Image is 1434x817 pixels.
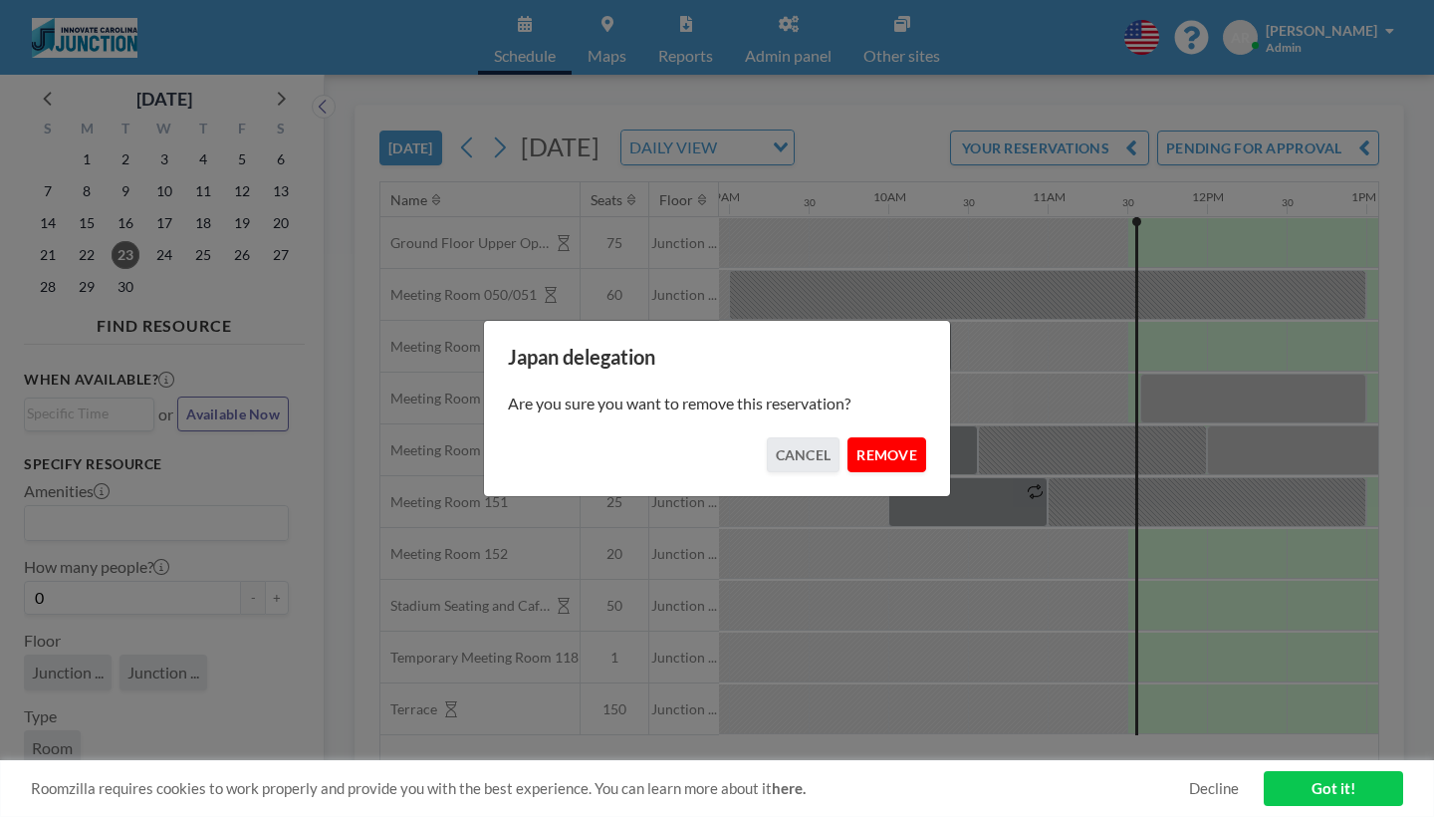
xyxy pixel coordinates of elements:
a: here. [772,779,806,797]
a: Got it! [1264,771,1403,806]
p: Are you sure you want to remove this reservation? [508,394,926,413]
span: Roomzilla requires cookies to work properly and provide you with the best experience. You can lea... [31,779,1189,798]
h3: Japan delegation [508,345,926,370]
a: Decline [1189,779,1239,798]
button: REMOVE [847,437,926,472]
button: CANCEL [767,437,840,472]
